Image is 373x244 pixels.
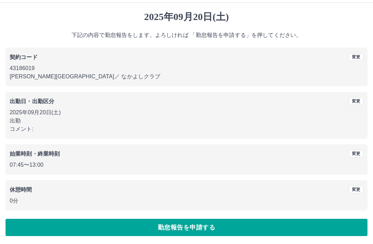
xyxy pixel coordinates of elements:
button: 変更 [349,97,363,105]
p: 43186019 [10,64,363,72]
b: 始業時刻・終業時刻 [10,151,60,157]
button: 勤怠報告を申請する [6,219,367,236]
button: 変更 [349,186,363,193]
button: 変更 [349,150,363,157]
p: 07:45 〜 13:00 [10,161,363,169]
button: 変更 [349,53,363,61]
p: 2025年09月20日(土) [10,108,363,117]
p: 下記の内容で勤怠報告をします。よろしければ 「勤怠報告を申請する」を押してください。 [6,31,367,39]
p: 0分 [10,197,363,205]
p: コメント: [10,125,363,133]
b: 休憩時間 [10,187,32,193]
p: [PERSON_NAME][GEOGRAPHIC_DATA] ／ なかよしクラブ [10,72,363,81]
b: 出勤日・出勤区分 [10,98,54,104]
b: 契約コード [10,54,38,60]
h1: 2025年09月20日(土) [6,11,367,23]
p: 出勤 [10,117,363,125]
